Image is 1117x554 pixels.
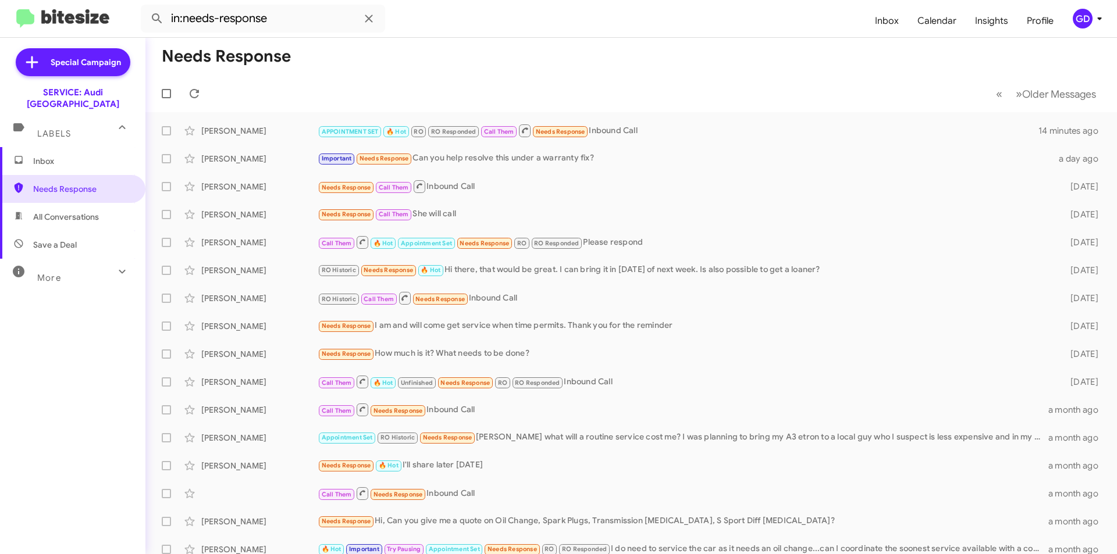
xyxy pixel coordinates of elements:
[966,4,1018,38] a: Insights
[201,348,318,360] div: [PERSON_NAME]
[431,128,476,135] span: RO Responded
[201,460,318,471] div: [PERSON_NAME]
[201,432,318,444] div: [PERSON_NAME]
[562,545,607,553] span: RO Responded
[51,56,121,68] span: Special Campaign
[322,295,356,303] span: RO Historic
[141,5,385,33] input: Search
[498,379,507,387] span: RO
[322,545,341,553] span: 🔥 Hot
[866,4,908,38] a: Inbox
[414,128,423,135] span: RO
[1052,348,1108,360] div: [DATE]
[1052,181,1108,192] div: [DATE]
[1009,82,1103,106] button: Next
[33,211,99,223] span: All Conversations
[201,376,318,388] div: [PERSON_NAME]
[373,407,423,414] span: Needs Response
[415,295,465,303] span: Needs Response
[380,434,415,441] span: RO Historic
[201,516,318,527] div: [PERSON_NAME]
[545,545,554,553] span: RO
[1052,376,1108,388] div: [DATE]
[488,545,537,553] span: Needs Response
[37,273,61,283] span: More
[318,486,1048,501] div: Inbound Call
[429,545,480,553] span: Appointment Set
[1022,88,1096,101] span: Older Messages
[379,210,409,218] span: Call Them
[16,48,130,76] a: Special Campaign
[534,240,579,247] span: RO Responded
[364,266,413,274] span: Needs Response
[1052,209,1108,220] div: [DATE]
[201,292,318,304] div: [PERSON_NAME]
[201,320,318,332] div: [PERSON_NAME]
[318,402,1048,417] div: Inbound Call
[1048,404,1108,416] div: a month ago
[536,128,585,135] span: Needs Response
[322,434,373,441] span: Appointment Set
[1038,125,1108,137] div: 14 minutes ago
[1048,488,1108,499] div: a month ago
[318,123,1038,138] div: Inbound Call
[322,350,371,358] span: Needs Response
[322,407,352,414] span: Call Them
[322,155,352,162] span: Important
[33,155,132,167] span: Inbox
[33,239,77,251] span: Save a Deal
[322,240,352,247] span: Call Them
[373,491,423,498] span: Needs Response
[318,263,1052,277] div: Hi there, that would be great. I can bring it in [DATE] of next week. Is also possible to get a l...
[37,128,71,139] span: Labels
[322,128,379,135] span: APPOINTMENT SET
[379,184,409,191] span: Call Them
[318,235,1052,249] div: Please respond
[460,240,509,247] span: Needs Response
[1052,265,1108,276] div: [DATE]
[349,545,379,553] span: Important
[1016,87,1022,101] span: »
[201,265,318,276] div: [PERSON_NAME]
[373,240,393,247] span: 🔥 Hot
[322,184,371,191] span: Needs Response
[318,319,1052,333] div: I am and will come get service when time permits. Thank you for the reminder
[318,431,1048,444] div: [PERSON_NAME] what will a routine service cost me? I was planning to bring my A3 etron to a local...
[322,210,371,218] span: Needs Response
[318,347,1052,360] div: How much is it? What needs to be done?
[1052,320,1108,332] div: [DATE]
[318,179,1052,194] div: Inbound Call
[379,462,399,469] span: 🔥 Hot
[1048,460,1108,471] div: a month ago
[318,291,1052,305] div: Inbound Call
[1052,153,1108,165] div: a day ago
[373,379,393,387] span: 🔥 Hot
[421,266,440,274] span: 🔥 Hot
[440,379,490,387] span: Needs Response
[515,379,560,387] span: RO Responded
[517,240,527,247] span: RO
[423,434,472,441] span: Needs Response
[1052,237,1108,248] div: [DATE]
[989,82,1009,106] button: Previous
[201,404,318,416] div: [PERSON_NAME]
[322,322,371,330] span: Needs Response
[318,514,1048,528] div: Hi, Can you give me a quote on Oil Change, Spark Plugs, Transmission [MEDICAL_DATA], S Sport Diff...
[1052,292,1108,304] div: [DATE]
[201,209,318,220] div: [PERSON_NAME]
[387,545,421,553] span: Try Pausing
[322,462,371,469] span: Needs Response
[322,491,352,498] span: Call Them
[322,517,371,525] span: Needs Response
[1048,516,1108,527] div: a month ago
[1018,4,1063,38] a: Profile
[201,153,318,165] div: [PERSON_NAME]
[484,128,514,135] span: Call Them
[318,459,1048,472] div: I'll share later [DATE]
[908,4,966,38] a: Calendar
[201,237,318,248] div: [PERSON_NAME]
[322,379,352,387] span: Call Them
[162,47,291,66] h1: Needs Response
